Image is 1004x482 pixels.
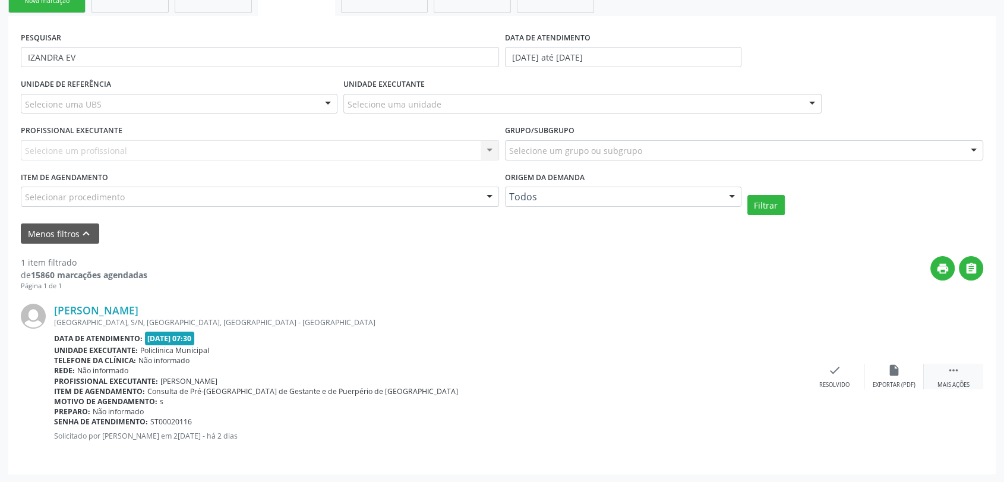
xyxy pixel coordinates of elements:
[21,169,108,187] label: Item de agendamento
[147,386,458,396] span: Consulta de Pré-[GEOGRAPHIC_DATA] de Gestante e de Puerpério de [GEOGRAPHIC_DATA]
[21,304,46,329] img: img
[54,407,90,417] b: Preparo:
[150,417,192,427] span: ST00020116
[54,417,148,427] b: Senha de atendimento:
[54,386,145,396] b: Item de agendamento:
[21,256,147,269] div: 1 item filtrado
[54,333,143,344] b: Data de atendimento:
[21,75,111,94] label: UNIDADE DE REFERÊNCIA
[77,366,128,376] span: Não informado
[54,317,805,327] div: [GEOGRAPHIC_DATA], S/N, [GEOGRAPHIC_DATA], [GEOGRAPHIC_DATA] - [GEOGRAPHIC_DATA]
[505,169,585,187] label: Origem da demanda
[505,122,574,140] label: Grupo/Subgrupo
[21,122,122,140] label: PROFISSIONAL EXECUTANTE
[888,364,901,377] i: insert_drive_file
[930,256,955,281] button: print
[509,191,717,203] span: Todos
[965,262,978,275] i: 
[140,345,209,355] span: Policlinica Municipal
[21,223,99,244] button: Menos filtroskeyboard_arrow_up
[873,381,915,389] div: Exportar (PDF)
[160,396,163,407] span: s
[505,29,591,47] label: DATA DE ATENDIMENTO
[21,29,61,47] label: PESQUISAR
[54,431,805,441] p: Solicitado por [PERSON_NAME] em 2[DATE] - há 2 dias
[25,98,102,111] span: Selecione uma UBS
[828,364,841,377] i: check
[343,75,425,94] label: UNIDADE EXECUTANTE
[54,355,136,366] b: Telefone da clínica:
[509,144,642,157] span: Selecione um grupo ou subgrupo
[145,332,195,345] span: [DATE] 07:30
[348,98,441,111] span: Selecione uma unidade
[819,381,850,389] div: Resolvido
[138,355,190,366] span: Não informado
[747,195,785,215] button: Filtrar
[505,47,741,67] input: Selecione um intervalo
[21,47,499,67] input: Nome, CNS
[160,376,217,386] span: [PERSON_NAME]
[21,269,147,281] div: de
[54,345,138,355] b: Unidade executante:
[54,376,158,386] b: Profissional executante:
[25,191,125,203] span: Selecionar procedimento
[936,262,949,275] i: print
[54,304,138,317] a: [PERSON_NAME]
[947,364,960,377] i: 
[31,269,147,281] strong: 15860 marcações agendadas
[21,281,147,291] div: Página 1 de 1
[80,227,93,240] i: keyboard_arrow_up
[54,366,75,376] b: Rede:
[959,256,983,281] button: 
[54,396,157,407] b: Motivo de agendamento:
[937,381,970,389] div: Mais ações
[93,407,144,417] span: Não informado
